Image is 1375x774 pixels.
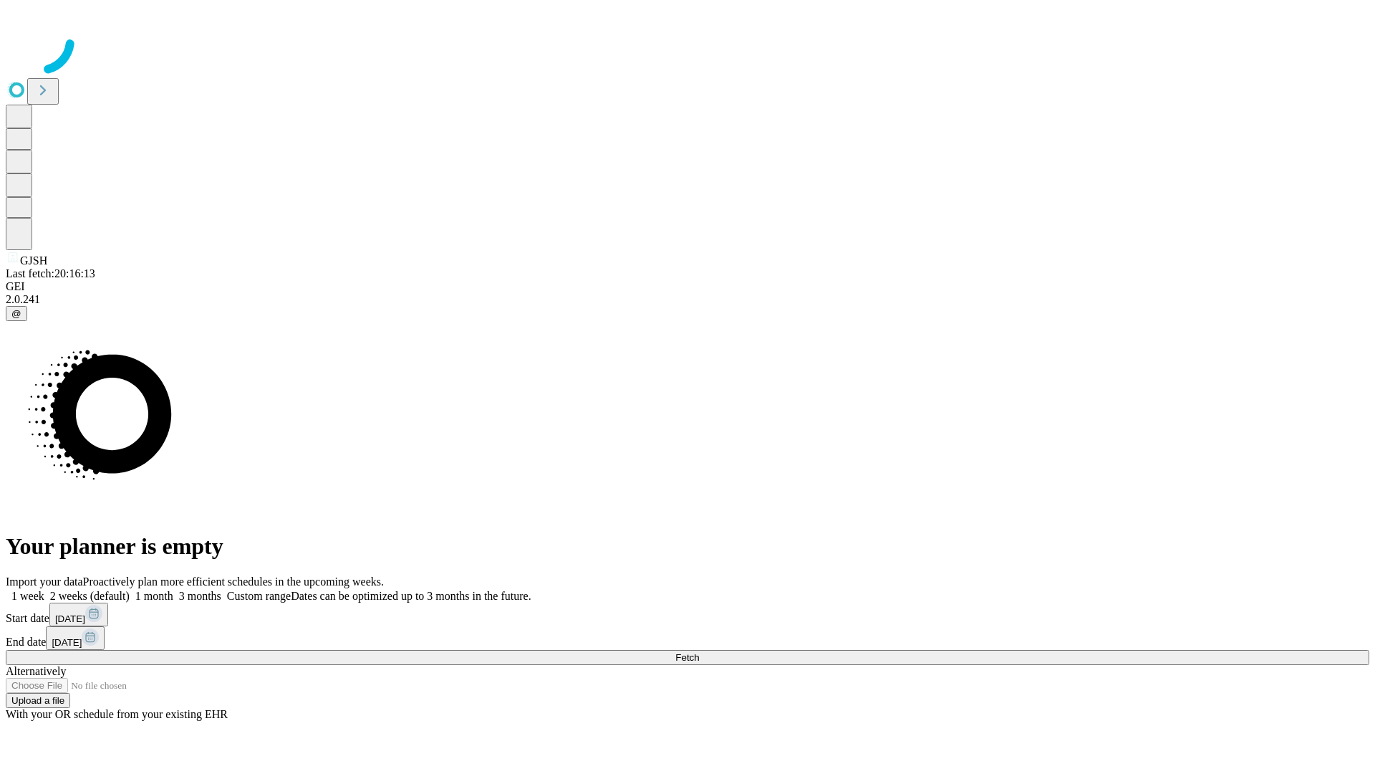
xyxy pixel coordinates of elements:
[6,575,83,588] span: Import your data
[135,590,173,602] span: 1 month
[46,626,105,650] button: [DATE]
[11,590,44,602] span: 1 week
[6,293,1369,306] div: 2.0.241
[291,590,531,602] span: Dates can be optimized up to 3 months in the future.
[83,575,384,588] span: Proactively plan more efficient schedules in the upcoming weeks.
[50,590,130,602] span: 2 weeks (default)
[179,590,221,602] span: 3 months
[6,708,228,720] span: With your OR schedule from your existing EHR
[11,308,21,319] span: @
[20,254,47,267] span: GJSH
[52,637,82,648] span: [DATE]
[6,267,95,279] span: Last fetch: 20:16:13
[6,665,66,677] span: Alternatively
[55,613,85,624] span: [DATE]
[6,603,1369,626] div: Start date
[6,626,1369,650] div: End date
[6,693,70,708] button: Upload a file
[6,280,1369,293] div: GEI
[6,533,1369,560] h1: Your planner is empty
[675,652,699,663] span: Fetch
[49,603,108,626] button: [DATE]
[6,650,1369,665] button: Fetch
[6,306,27,321] button: @
[227,590,291,602] span: Custom range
